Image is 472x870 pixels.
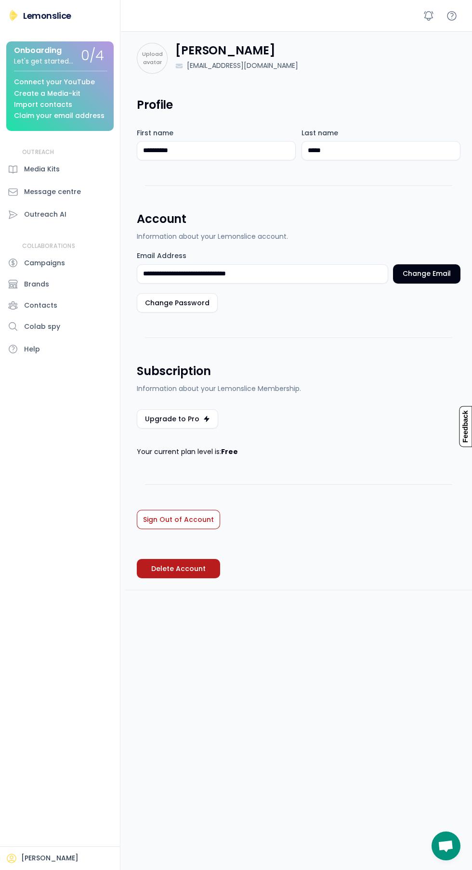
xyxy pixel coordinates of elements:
button: Change Password [137,293,218,312]
div: First name [137,129,173,137]
div: Information about your Lemonslice account. [137,232,288,242]
div: Campaigns [24,258,65,268]
div: Colab spy [24,322,60,332]
div: Media Kits [24,164,60,174]
div: 0/4 [81,49,104,64]
h3: Subscription [137,363,211,379]
div: [EMAIL_ADDRESS][DOMAIN_NAME] [187,61,298,71]
h3: Profile [137,97,173,113]
img: Lemonslice [8,10,19,21]
div: Last name [302,129,338,137]
div: Connect your YouTube [14,78,95,86]
div: Create a Media-kit [14,90,80,97]
div: COLLABORATIONS [22,242,75,250]
h4: [PERSON_NAME] [175,43,275,58]
div: Claim your email address [14,112,105,119]
div: Import contacts [14,101,72,108]
div: Onboarding [14,46,62,55]
h3: Account [137,211,186,227]
strong: Free [221,447,238,456]
div: Lemonslice [23,10,71,22]
div: Open chat [432,831,460,860]
div: Help [24,344,40,354]
button: Change Email [393,264,460,284]
div: OUTREACH [22,148,54,156]
div: Contacts [24,300,57,311]
div: Information about your Lemonslice Membership. [137,384,301,394]
div: Brands [24,279,49,289]
div: Your current plan level is: [137,447,238,457]
div: Let's get started... [14,58,73,65]
button: Upgrade to Pro [137,409,218,429]
div: Email Address [137,251,186,260]
div: Message centre [24,187,81,197]
button: Delete Account [137,559,220,578]
div: [PERSON_NAME] [21,854,79,863]
div: Outreach AI [24,209,66,220]
button: Sign Out of Account [137,510,220,529]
